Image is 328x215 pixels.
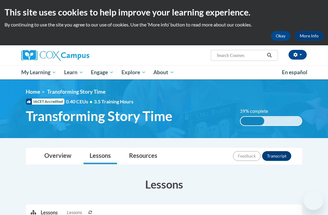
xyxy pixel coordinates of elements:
[289,50,307,60] button: Account Settings
[278,66,311,79] a: En español
[153,69,174,76] span: About
[271,31,290,41] button: Okay
[233,151,261,161] button: Feedback
[94,99,133,104] span: 3.5 Training Hours
[262,151,291,161] button: Transcript
[150,65,178,79] a: About
[21,50,110,61] a: Cox Campus
[90,99,92,104] span: •
[47,88,105,95] span: Transforming Story Time
[17,65,311,79] div: Main menu
[304,191,323,210] iframe: Button to launch messaging window
[123,148,163,164] a: Resources
[26,88,40,95] a: Home
[265,52,274,59] button: Search
[66,98,94,105] span: 0.40 CEUs
[64,69,83,76] span: Learn
[216,52,265,59] input: Search Courses
[282,69,307,75] span: En español
[87,65,118,79] a: Engage
[118,65,150,79] a: Explore
[26,177,302,192] h3: Lessons
[21,50,89,61] img: Cox Campus
[17,65,60,79] a: My Learning
[121,69,146,76] span: Explore
[38,148,77,164] a: Overview
[91,69,114,76] span: Engage
[21,69,56,76] span: My Learning
[60,65,87,79] a: Learn
[26,108,173,124] span: Transforming Story Time
[26,99,64,105] span: IACET Accredited
[295,31,323,41] a: More Info
[84,148,117,164] a: Lessons
[5,6,323,18] h2: This site uses cookies to help improve your learning experience.
[241,117,264,125] div: 39% complete
[240,108,275,115] label: 39% complete
[5,21,323,28] p: By continuing to use the site you agree to our use of cookies. Use the ‘More info’ button to read...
